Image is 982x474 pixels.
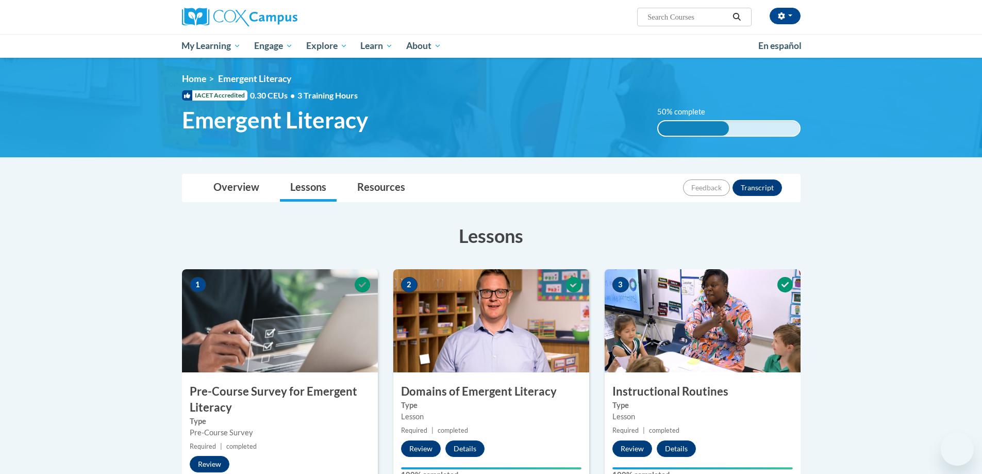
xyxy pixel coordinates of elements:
span: IACET Accredited [182,90,247,101]
span: Required [190,443,216,450]
span: Explore [306,40,347,52]
span: My Learning [181,40,241,52]
span: | [220,443,222,450]
span: 0.30 CEUs [250,90,297,101]
button: Review [612,440,652,457]
a: En español [752,35,808,57]
span: • [290,90,295,100]
span: Engage [254,40,293,52]
a: Home [182,73,206,84]
span: En español [758,40,802,51]
h3: Lessons [182,223,801,249]
img: Cox Campus [182,8,297,26]
span: Emergent Literacy [218,73,291,84]
span: | [431,427,434,434]
a: Explore [299,34,354,58]
span: Emergent Literacy [182,106,368,134]
img: Course Image [393,269,589,372]
span: Required [401,427,427,434]
a: About [400,34,448,58]
div: Lesson [401,411,581,422]
span: 3 Training Hours [297,90,358,100]
button: Details [445,440,485,457]
label: 50% complete [657,106,717,118]
div: Your progress [401,467,581,469]
button: Feedback [683,179,730,196]
h3: Domains of Emergent Literacy [393,384,589,400]
span: Learn [360,40,393,52]
span: 2 [401,277,418,292]
label: Type [401,400,581,411]
label: Type [190,416,370,427]
div: 50% complete [658,121,729,136]
button: Search [729,11,744,23]
span: completed [226,443,257,450]
button: Review [401,440,441,457]
a: My Learning [175,34,248,58]
a: Cox Campus [182,8,378,26]
a: Learn [354,34,400,58]
input: Search Courses [646,11,729,23]
div: Main menu [167,34,816,58]
a: Resources [347,174,415,202]
a: Overview [203,174,270,202]
div: Pre-Course Survey [190,427,370,438]
button: Review [190,456,229,472]
a: Lessons [280,174,337,202]
div: Your progress [612,467,793,469]
h3: Pre-Course Survey for Emergent Literacy [182,384,378,416]
label: Type [612,400,793,411]
h3: Instructional Routines [605,384,801,400]
img: Course Image [182,269,378,372]
button: Details [657,440,696,457]
div: Lesson [612,411,793,422]
a: Engage [247,34,299,58]
button: Transcript [733,179,782,196]
iframe: Button to launch messaging window [941,433,974,466]
span: Required [612,427,639,434]
img: Course Image [605,269,801,372]
span: | [643,427,645,434]
button: Account Settings [770,8,801,24]
span: About [406,40,441,52]
span: completed [649,427,679,434]
span: 3 [612,277,629,292]
span: completed [438,427,468,434]
span: 1 [190,277,206,292]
